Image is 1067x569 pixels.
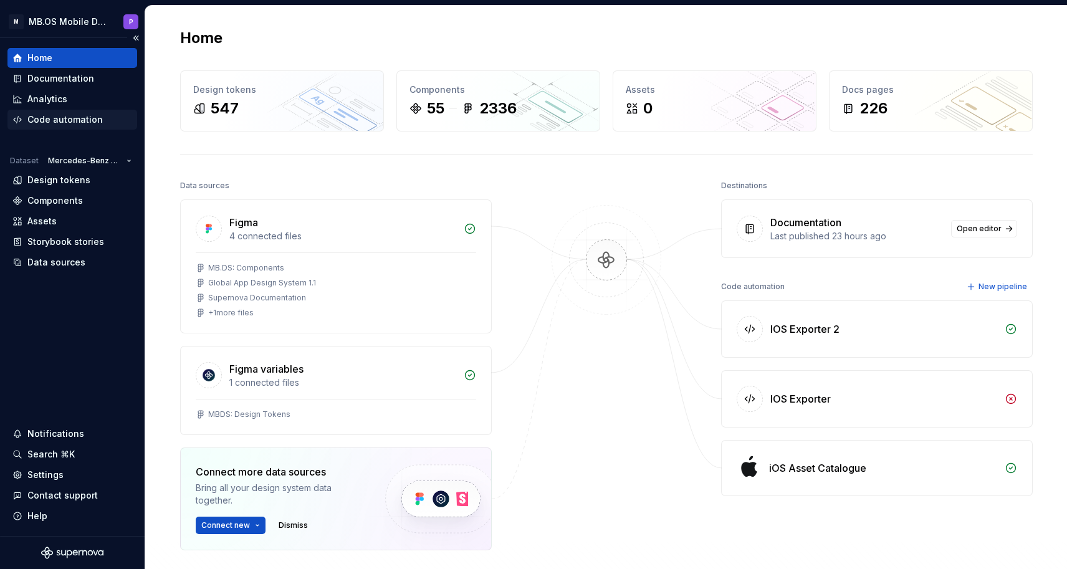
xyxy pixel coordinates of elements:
div: MB.DS: Components [208,263,284,273]
a: Data sources [7,252,137,272]
div: Design tokens [27,174,90,186]
div: M [9,14,24,29]
button: Notifications [7,424,137,444]
div: 226 [859,98,888,118]
div: Code automation [27,113,103,126]
div: Notifications [27,428,84,440]
div: Assets [27,215,57,227]
div: Assets [626,84,803,96]
div: 1 connected files [229,376,456,389]
span: New pipeline [978,282,1027,292]
div: Search ⌘K [27,448,75,461]
span: Connect new [201,520,250,530]
div: Figma [229,215,258,230]
a: Docs pages226 [829,70,1033,131]
button: Dismiss [273,517,313,534]
div: Design tokens [193,84,371,96]
a: Analytics [7,89,137,109]
div: 2336 [479,98,517,118]
button: MMB.OS Mobile Design SystemP [2,8,142,35]
div: Documentation [27,72,94,85]
div: Documentation [770,215,841,230]
div: 0 [643,98,653,118]
a: Storybook stories [7,232,137,252]
button: Search ⌘K [7,444,137,464]
h2: Home [180,28,222,48]
div: Settings [27,469,64,481]
button: Mercedes-Benz 2.0 [42,152,137,170]
span: Mercedes-Benz 2.0 [48,156,122,166]
a: Open editor [951,220,1017,237]
a: Components552336 [396,70,600,131]
button: Help [7,506,137,526]
div: Components [27,194,83,207]
a: Documentation [7,69,137,88]
div: MB.OS Mobile Design System [29,16,108,28]
div: Global App Design System 1.1 [208,278,316,288]
div: IOS Exporter [770,391,831,406]
span: Dismiss [279,520,308,530]
div: Connect more data sources [196,464,364,479]
div: Data sources [180,177,229,194]
a: Code automation [7,110,137,130]
a: Design tokens [7,170,137,190]
div: Code automation [721,278,785,295]
div: Help [27,510,47,522]
div: Destinations [721,177,767,194]
div: Last published 23 hours ago [770,230,944,242]
div: Data sources [27,256,85,269]
div: 55 [427,98,444,118]
a: Settings [7,465,137,485]
div: Components [409,84,587,96]
div: iOS Asset Catalogue [769,461,866,476]
div: Bring all your design system data together. [196,482,364,507]
div: IOS Exporter 2 [770,322,840,337]
svg: Supernova Logo [41,547,103,559]
a: Home [7,48,137,68]
span: Open editor [957,224,1002,234]
a: Figma variables1 connected filesMBDS: Design Tokens [180,346,492,435]
div: Contact support [27,489,98,502]
button: New pipeline [963,278,1033,295]
div: Supernova Documentation [208,293,306,303]
a: Design tokens547 [180,70,384,131]
div: 547 [211,98,239,118]
button: Connect new [196,517,266,534]
div: Dataset [10,156,39,166]
button: Collapse sidebar [127,29,145,47]
div: P [129,17,133,27]
a: Figma4 connected filesMB.DS: ComponentsGlobal App Design System 1.1Supernova Documentation+1more ... [180,199,492,333]
div: 4 connected files [229,230,456,242]
button: Contact support [7,485,137,505]
div: + 1 more files [208,308,254,318]
div: Analytics [27,93,67,105]
div: Storybook stories [27,236,104,248]
div: Figma variables [229,361,304,376]
div: Docs pages [842,84,1020,96]
a: Assets0 [613,70,816,131]
div: Home [27,52,52,64]
a: Components [7,191,137,211]
div: MBDS: Design Tokens [208,409,290,419]
a: Assets [7,211,137,231]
